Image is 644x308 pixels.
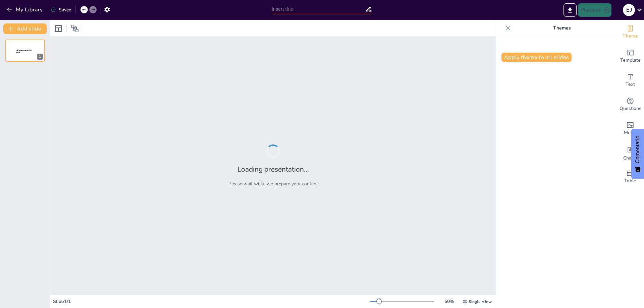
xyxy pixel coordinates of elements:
span: Template [620,57,641,64]
span: Charts [623,155,637,162]
div: Layout [53,23,64,34]
div: Add text boxes [617,68,644,93]
button: Present [578,3,611,17]
div: Saved [51,7,71,13]
span: Media [624,129,637,136]
div: Add charts and graphs [617,141,644,165]
span: Table [624,177,636,185]
h2: Loading presentation... [237,165,309,174]
div: 50 % [441,298,457,305]
span: Questions [620,105,641,112]
button: Export to PowerPoint [563,3,577,17]
p: Please wait while we prepare your content [228,181,318,187]
span: Sendsteps presentation editor [16,50,32,53]
button: E J [623,3,635,17]
span: Position [71,24,79,33]
span: Text [626,81,635,88]
span: Theme [623,33,638,40]
button: Apply theme to all slides [501,53,572,62]
div: Get real-time input from your audience [617,93,644,117]
div: E J [623,4,635,16]
button: My Library [5,4,46,15]
div: Slide 1 / 1 [53,298,370,305]
div: Add ready made slides [617,44,644,68]
div: Change the overall theme [617,20,644,44]
font: Comentario [635,136,640,164]
div: Add images, graphics, shapes or video [617,117,644,141]
div: Add a table [617,165,644,189]
button: Comentarios - Mostrar encuesta [631,129,644,179]
p: Themes [514,20,610,36]
div: 1 [37,54,43,60]
input: Insert title [272,4,365,14]
button: Add slide [3,23,47,34]
div: 1 [5,40,45,62]
span: Single View [469,299,492,304]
